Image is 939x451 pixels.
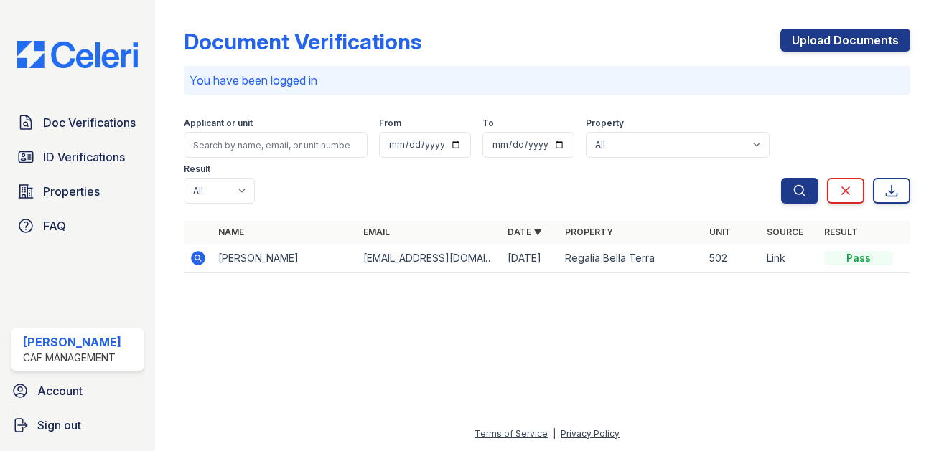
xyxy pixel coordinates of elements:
[218,227,244,237] a: Name
[780,29,910,52] a: Upload Documents
[37,382,83,399] span: Account
[824,251,893,265] div: Pass
[767,227,803,237] a: Source
[704,244,761,273] td: 502
[212,244,357,273] td: [PERSON_NAME]
[879,394,925,437] iframe: chat widget
[11,143,144,171] a: ID Verifications
[11,108,144,137] a: Doc Verifications
[184,118,253,129] label: Applicant or unit
[761,244,818,273] td: Link
[379,118,401,129] label: From
[23,333,121,351] div: [PERSON_NAME]
[43,217,66,234] span: FAQ
[824,227,858,237] a: Result
[6,41,149,68] img: CE_Logo_Blue-a8612792a0a2168367f1c8372b55b34899dd931a85d93a1a3d3e32e68fde9ad4.png
[363,227,390,237] a: Email
[475,428,548,439] a: Terms of Service
[6,376,149,405] a: Account
[502,244,559,273] td: [DATE]
[37,417,81,434] span: Sign out
[43,183,100,200] span: Properties
[565,227,613,237] a: Property
[184,29,421,54] div: Document Verifications
[43,148,125,166] span: ID Verifications
[23,351,121,365] div: CAF Management
[190,72,905,89] p: You have been logged in
[482,118,494,129] label: To
[184,132,368,158] input: Search by name, email, or unit number
[559,244,704,273] td: Regalia Bella Terra
[553,428,556,439] div: |
[508,227,542,237] a: Date ▼
[561,428,620,439] a: Privacy Policy
[6,411,149,440] a: Sign out
[358,244,502,273] td: [EMAIL_ADDRESS][DOMAIN_NAME]
[586,118,624,129] label: Property
[184,163,210,175] label: Result
[11,177,144,206] a: Properties
[709,227,731,237] a: Unit
[43,114,136,131] span: Doc Verifications
[11,212,144,240] a: FAQ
